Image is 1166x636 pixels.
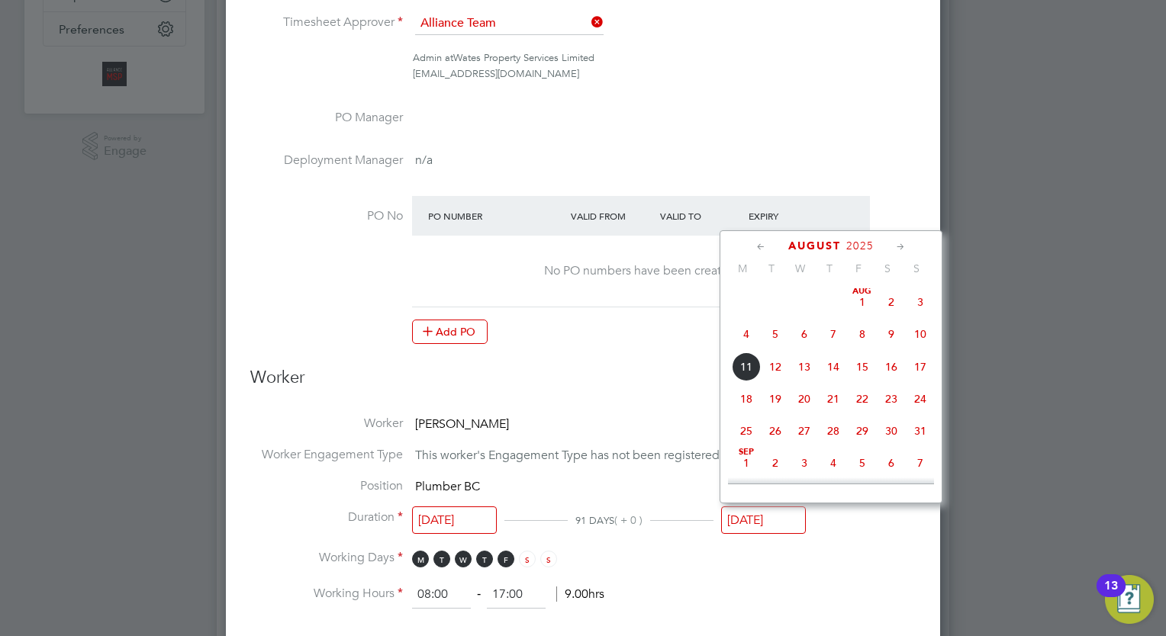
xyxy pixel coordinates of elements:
span: 4 [819,448,848,477]
span: 13 [790,352,819,381]
span: 91 DAYS [575,514,614,527]
input: Select one [412,506,497,535]
label: Timesheet Approver [250,14,403,31]
span: 17 [906,352,935,381]
span: 2 [877,287,906,316]
span: 1 [848,287,877,316]
span: 11 [732,352,761,381]
span: 10 [906,320,935,349]
input: Search for... [415,12,604,35]
label: Working Hours [250,586,403,602]
span: 6 [790,320,819,349]
span: Sep [732,448,761,456]
span: 5 [848,448,877,477]
span: T [476,551,493,567]
input: 08:00 [412,581,471,609]
span: 22 [848,384,877,413]
label: Position [250,478,403,494]
span: 2 [761,448,790,477]
span: 30 [877,416,906,445]
span: 18 [732,384,761,413]
span: M [728,262,757,275]
span: This worker's Engagement Type has not been registered by its Agency. [415,448,798,463]
span: F [498,551,514,567]
label: Worker Engagement Type [250,447,403,463]
span: 7 [906,448,935,477]
span: 1 [732,448,761,477]
div: Valid To [656,202,746,230]
span: 20 [790,384,819,413]
span: 29 [848,416,877,445]
span: 15 [848,352,877,381]
span: Admin at [413,51,453,64]
label: PO No [250,208,403,224]
span: 27 [790,416,819,445]
span: 31 [906,416,935,445]
span: 24 [906,384,935,413]
span: 5 [761,320,790,349]
span: T [815,262,844,275]
span: 25 [732,416,761,445]
div: No PO numbers have been created. [427,263,855,279]
input: Select one [721,506,806,535]
span: August [788,239,841,252]
span: S [540,551,557,567]
div: PO Number [424,202,567,230]
span: 6 [877,448,906,477]
div: Valid From [567,202,656,230]
span: M [412,551,429,567]
span: n/a [415,153,433,168]
span: 28 [819,416,848,445]
span: 14 [819,352,848,381]
label: Working Days [250,550,403,566]
span: S [873,262,902,275]
span: 16 [877,352,906,381]
span: 7 [819,320,848,349]
span: S [519,551,536,567]
span: 3 [790,448,819,477]
button: Add PO [412,320,488,344]
label: Worker [250,416,403,432]
h3: Worker [250,367,916,401]
span: Wates Property Services Limited [453,51,594,64]
span: 9.00hrs [556,586,604,602]
span: [EMAIL_ADDRESS][DOMAIN_NAME] [413,67,579,80]
label: Deployment Manager [250,153,403,169]
span: 12 [761,352,790,381]
span: 9 [877,320,906,349]
label: PO Manager [250,110,403,126]
span: 21 [819,384,848,413]
span: [PERSON_NAME] [415,416,509,432]
span: 26 [761,416,790,445]
span: ( + 0 ) [614,513,643,527]
span: W [455,551,472,567]
span: 23 [877,384,906,413]
input: 17:00 [487,581,546,609]
span: Aug [848,287,877,295]
div: 13 [1104,586,1118,605]
span: F [844,262,873,275]
span: 19 [761,384,790,413]
span: T [757,262,786,275]
button: Open Resource Center, 13 new notifications [1105,575,1154,624]
label: Duration [250,509,403,525]
span: W [786,262,815,275]
span: T [433,551,450,567]
span: 8 [848,320,877,349]
span: 4 [732,320,761,349]
span: 3 [906,287,935,316]
span: 2025 [846,239,874,252]
span: ‐ [474,586,484,602]
span: S [902,262,931,275]
span: Plumber BC [415,479,480,494]
div: Expiry [745,202,834,230]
